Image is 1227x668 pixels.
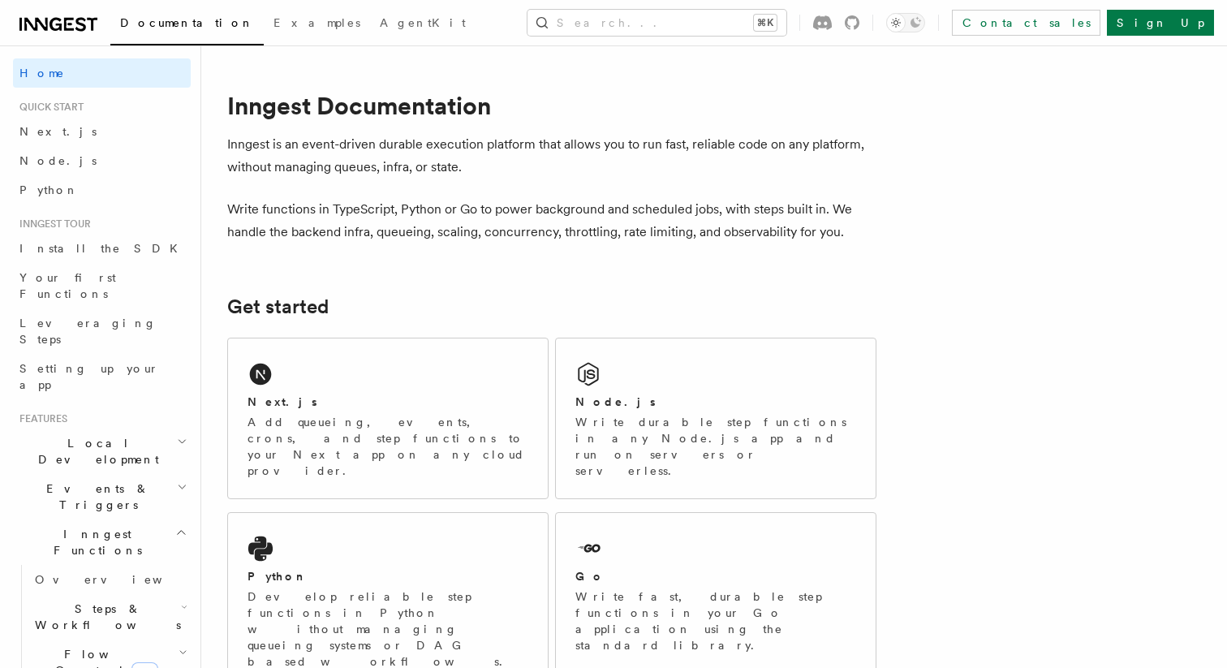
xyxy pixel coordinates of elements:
[575,394,656,410] h2: Node.js
[952,10,1100,36] a: Contact sales
[227,338,549,499] a: Next.jsAdd queueing, events, crons, and step functions to your Next app on any cloud provider.
[227,91,876,120] h1: Inngest Documentation
[13,474,191,519] button: Events & Triggers
[28,594,191,640] button: Steps & Workflows
[555,338,876,499] a: Node.jsWrite durable step functions in any Node.js app and run on servers or serverless.
[120,16,254,29] span: Documentation
[370,5,476,44] a: AgentKit
[380,16,466,29] span: AgentKit
[13,101,84,114] span: Quick start
[13,308,191,354] a: Leveraging Steps
[227,295,329,318] a: Get started
[19,154,97,167] span: Node.js
[575,588,856,653] p: Write fast, durable step functions in your Go application using the standard library.
[19,362,159,391] span: Setting up your app
[19,125,97,138] span: Next.js
[13,146,191,175] a: Node.js
[227,198,876,243] p: Write functions in TypeScript, Python or Go to power background and scheduled jobs, with steps bu...
[13,234,191,263] a: Install the SDK
[13,263,191,308] a: Your first Functions
[13,175,191,205] a: Python
[248,568,308,584] h2: Python
[13,58,191,88] a: Home
[13,481,177,513] span: Events & Triggers
[754,15,777,31] kbd: ⌘K
[575,414,856,479] p: Write durable step functions in any Node.js app and run on servers or serverless.
[273,16,360,29] span: Examples
[248,394,317,410] h2: Next.js
[13,526,175,558] span: Inngest Functions
[28,601,181,633] span: Steps & Workflows
[19,317,157,346] span: Leveraging Steps
[13,354,191,399] a: Setting up your app
[264,5,370,44] a: Examples
[19,65,65,81] span: Home
[886,13,925,32] button: Toggle dark mode
[110,5,264,45] a: Documentation
[13,519,191,565] button: Inngest Functions
[19,183,79,196] span: Python
[19,242,187,255] span: Install the SDK
[28,565,191,594] a: Overview
[13,435,177,468] span: Local Development
[248,414,528,479] p: Add queueing, events, crons, and step functions to your Next app on any cloud provider.
[13,412,67,425] span: Features
[13,218,91,231] span: Inngest tour
[575,568,605,584] h2: Go
[527,10,786,36] button: Search...⌘K
[1107,10,1214,36] a: Sign Up
[227,133,876,179] p: Inngest is an event-driven durable execution platform that allows you to run fast, reliable code ...
[19,271,116,300] span: Your first Functions
[13,429,191,474] button: Local Development
[13,117,191,146] a: Next.js
[35,573,202,586] span: Overview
